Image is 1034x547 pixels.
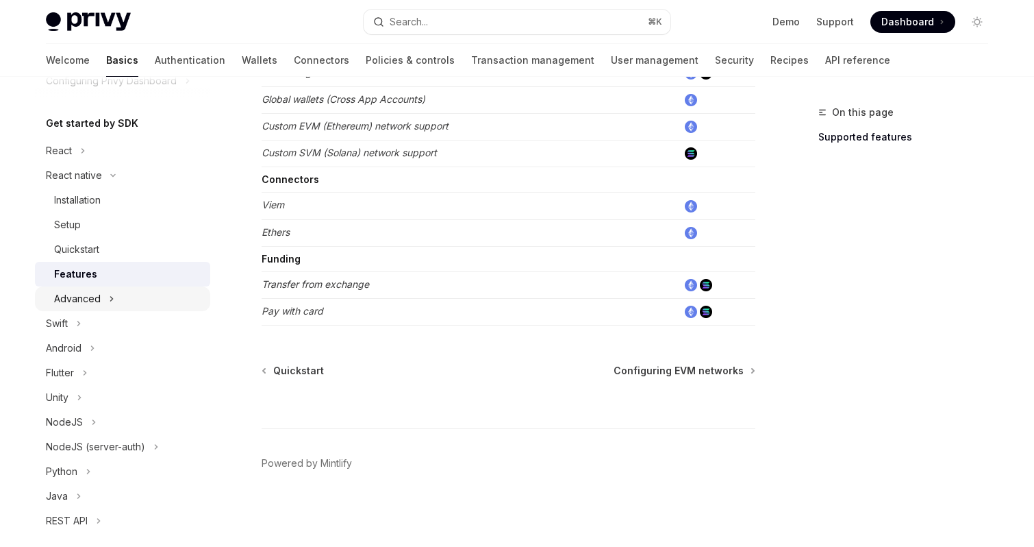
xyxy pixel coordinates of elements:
[614,364,744,378] span: Configuring EVM networks
[685,121,697,133] img: ethereum.png
[46,315,68,332] div: Swift
[242,44,277,77] a: Wallets
[54,217,81,233] div: Setup
[881,15,934,29] span: Dashboard
[46,44,90,77] a: Welcome
[46,340,81,356] div: Android
[685,279,697,291] img: ethereum.png
[155,44,225,77] a: Authentication
[46,167,102,184] div: React native
[715,44,754,77] a: Security
[685,200,697,212] img: ethereum.png
[614,364,754,378] a: Configuring EVM networks
[818,126,999,148] a: Supported features
[262,66,331,78] em: Session signers
[46,12,131,32] img: light logo
[471,44,594,77] a: Transaction management
[700,279,712,291] img: solana.png
[46,439,145,455] div: NodeJS (server-auth)
[35,188,210,212] a: Installation
[772,15,800,29] a: Demo
[262,173,319,185] strong: Connectors
[54,291,101,307] div: Advanced
[685,94,697,106] img: ethereum.png
[262,120,449,132] em: Custom EVM (Ethereum) network support
[54,266,97,282] div: Features
[262,253,301,265] strong: Funding
[262,147,437,158] em: Custom SVM (Solana) network support
[46,488,68,505] div: Java
[262,93,425,105] em: Global wallets (Cross App Accounts)
[262,226,290,238] em: Ethers
[648,16,662,27] span: ⌘ K
[35,212,210,237] a: Setup
[262,457,352,470] a: Powered by Mintlify
[263,364,324,378] a: Quickstart
[46,143,72,159] div: React
[870,11,955,33] a: Dashboard
[46,414,83,430] div: NodeJS
[366,44,455,77] a: Policies & controls
[262,199,284,210] em: Viem
[54,241,99,258] div: Quickstart
[262,305,323,317] em: Pay with card
[46,389,68,406] div: Unity
[273,364,324,378] span: Quickstart
[685,227,697,239] img: ethereum.png
[685,306,697,318] img: ethereum.png
[364,10,670,34] button: Search...⌘K
[46,115,138,132] h5: Get started by SDK
[46,513,88,529] div: REST API
[294,44,349,77] a: Connectors
[106,44,138,77] a: Basics
[770,44,809,77] a: Recipes
[54,192,101,208] div: Installation
[611,44,698,77] a: User management
[825,44,890,77] a: API reference
[46,365,74,381] div: Flutter
[35,237,210,262] a: Quickstart
[700,306,712,318] img: solana.png
[816,15,854,29] a: Support
[262,278,369,290] em: Transfer from exchange
[832,104,894,121] span: On this page
[35,262,210,287] a: Features
[46,463,77,480] div: Python
[390,14,428,30] div: Search...
[685,147,697,160] img: solana.png
[966,11,988,33] button: Toggle dark mode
